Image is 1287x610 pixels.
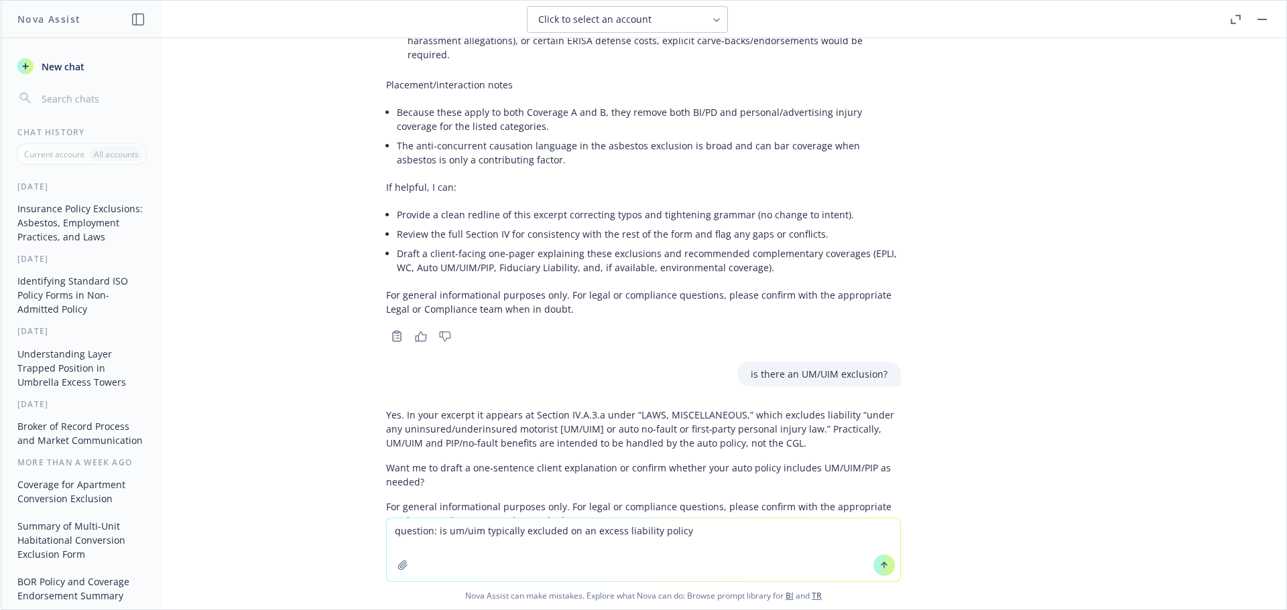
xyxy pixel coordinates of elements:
button: BOR Policy and Coverage Endorsement Summary [12,570,151,607]
svg: Copy to clipboard [391,330,403,342]
div: [DATE] [1,253,162,264]
button: Summary of Multi-Unit Habitational Conversion Exclusion Form [12,515,151,565]
button: Thumbs down [434,327,456,346]
li: Because these apply to both Coverage A and B, they remove both BI/PD and personal/advertising inj... [397,102,901,136]
button: Identifying Standard ISO Policy Forms in Non-Admitted Policy [12,270,151,320]
li: The anti-concurrent causation language in the asbestos exclusion is broad and can bar coverage wh... [397,136,901,169]
span: Nova Assist can make mistakes. Explore what Nova can do: Browse prompt library for and [6,582,1281,609]
button: Insurance Policy Exclusions: Asbestos, Employment Practices, and Laws [12,198,151,248]
button: New chat [12,54,151,78]
p: For general informational purposes only. For legal or compliance questions, please confirm with t... [386,500,901,528]
div: Chat History [1,127,162,138]
span: New chat [39,60,84,74]
h1: Nova Assist [17,12,80,26]
li: Draft a client-facing one-pager explaining these exclusions and recommended complementary coverag... [397,244,901,277]
div: [DATE] [1,398,162,410]
p: Yes. In your excerpt it appears at Section IV.A.3.a under “LAWS, MISCELLANEOUS,” which excludes l... [386,408,901,450]
input: Search chats [39,89,145,108]
div: More than a week ago [1,457,162,468]
div: [DATE] [1,181,162,192]
li: None are shown here. If the intent is to allow limited asbestos operations, third‑party EPL (e.g.... [408,17,901,64]
button: Click to select an account [527,6,728,33]
p: All accounts [94,149,139,160]
button: Understanding Layer Trapped Position in Umbrella Excess Towers [12,343,151,393]
li: Review the full Section IV for consistency with the rest of the form and flag any gaps or conflicts. [397,224,901,244]
span: Click to select an account [538,13,652,26]
p: If helpful, I can: [386,180,901,194]
p: For general informational purposes only. For legal or compliance questions, please confirm with t... [386,288,901,316]
button: Coverage for Apartment Conversion Exclusion [12,473,151,510]
button: Broker of Record Process and Market Communication [12,415,151,451]
a: TR [812,590,822,601]
a: BI [786,590,794,601]
div: [DATE] [1,325,162,337]
li: Provide a clean redline of this excerpt correcting typos and tightening grammar (no change to int... [397,205,901,224]
p: Placement/interaction notes [386,78,901,92]
textarea: question: is um/uim typically excluded on an excess liability policy [387,518,900,581]
p: Want me to draft a one‑sentence client explanation or confirm whether your auto policy includes U... [386,461,901,489]
p: is there an UM/UIM exclusion? [751,367,887,381]
p: Current account [24,149,84,160]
